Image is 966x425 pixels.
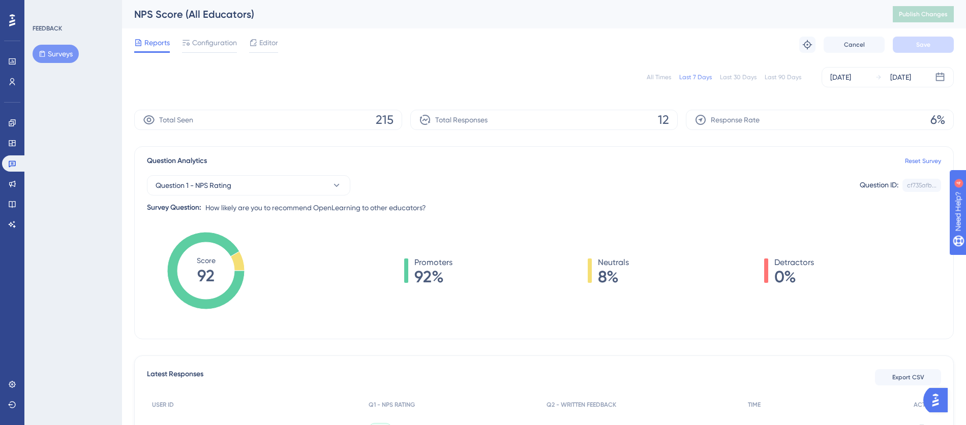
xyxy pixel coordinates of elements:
span: ACTION [914,401,936,409]
div: NPS Score (All Educators) [134,7,867,21]
div: [DATE] [890,71,911,83]
span: 12 [658,112,669,128]
div: All Times [647,73,671,81]
button: Question 1 - NPS Rating [147,175,350,195]
span: Configuration [192,37,237,49]
div: Question ID: [860,179,898,192]
div: Survey Question: [147,202,201,214]
span: Neutrals [598,256,629,269]
div: 4 [71,5,74,13]
span: Latest Responses [147,368,203,386]
span: Q2 - WRITTEN FEEDBACK [547,401,616,409]
span: Reports [144,37,170,49]
span: 0% [774,269,814,285]
span: 92% [414,269,452,285]
span: Cancel [844,41,865,49]
div: Last 30 Days [720,73,757,81]
button: Save [893,37,954,53]
span: Question Analytics [147,155,207,167]
div: Last 7 Days [679,73,712,81]
span: Total Responses [435,114,488,126]
span: 6% [930,112,945,128]
span: TIME [748,401,761,409]
iframe: UserGuiding AI Assistant Launcher [923,385,954,415]
div: FEEDBACK [33,24,62,32]
div: cf735afb... [907,181,937,189]
div: [DATE] [830,71,851,83]
span: Editor [259,37,278,49]
button: Surveys [33,45,79,63]
span: Total Seen [159,114,193,126]
tspan: Score [197,256,216,265]
span: 8% [598,269,629,285]
span: Publish Changes [899,10,948,18]
button: Cancel [824,37,885,53]
button: Export CSV [875,369,941,385]
span: Question 1 - NPS Rating [156,179,231,191]
span: Promoters [414,256,452,269]
span: Save [916,41,930,49]
span: Q1 - NPS RATING [369,401,415,409]
div: Last 90 Days [765,73,801,81]
span: How likely are you to recommend OpenLearning to other educators? [205,202,426,214]
span: USER ID [152,401,174,409]
span: Detractors [774,256,814,269]
span: Response Rate [711,114,760,126]
span: Need Help? [24,3,64,15]
tspan: 92 [197,266,215,285]
span: Export CSV [892,373,924,381]
button: Publish Changes [893,6,954,22]
a: Reset Survey [905,157,941,165]
span: 215 [376,112,394,128]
